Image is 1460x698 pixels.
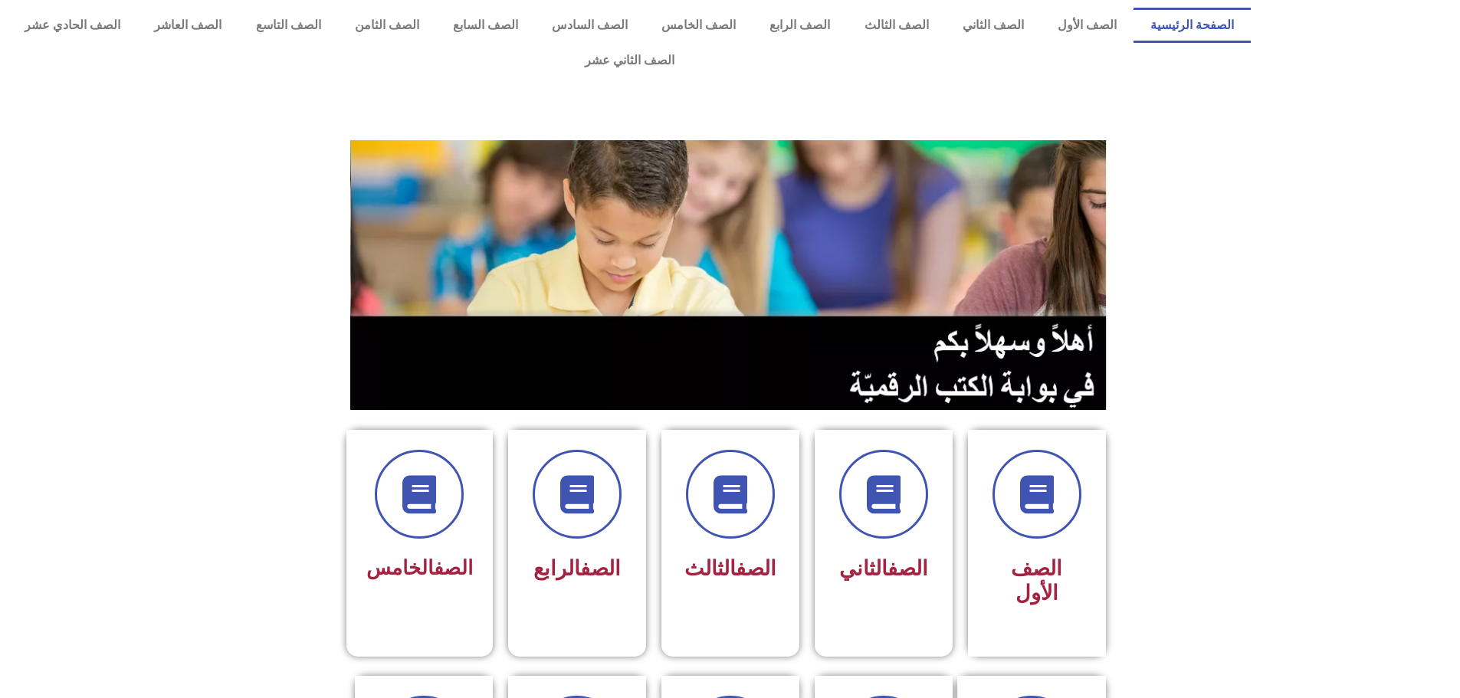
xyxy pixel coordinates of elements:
a: الصف السادس [535,8,645,43]
a: الصف [736,556,776,581]
a: الصف [580,556,621,581]
span: الثاني [839,556,928,581]
span: الصف الأول [1011,556,1062,605]
a: الصف الثالث [847,8,945,43]
span: الثالث [684,556,776,581]
a: الصف الرابع [753,8,847,43]
a: الصف الخامس [645,8,753,43]
span: الخامس [366,556,473,579]
a: الصف الثاني [946,8,1041,43]
span: الرابع [533,556,621,581]
a: الصف الثامن [338,8,436,43]
a: الصف التاسع [238,8,337,43]
a: الصف الحادي عشر [8,8,137,43]
a: الصف الأول [1041,8,1134,43]
a: الصفحة الرئيسية [1134,8,1251,43]
a: الصف العاشر [137,8,238,43]
a: الصف [434,556,473,579]
a: الصف السابع [436,8,535,43]
a: الصف [887,556,928,581]
a: الصف الثاني عشر [8,43,1251,78]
